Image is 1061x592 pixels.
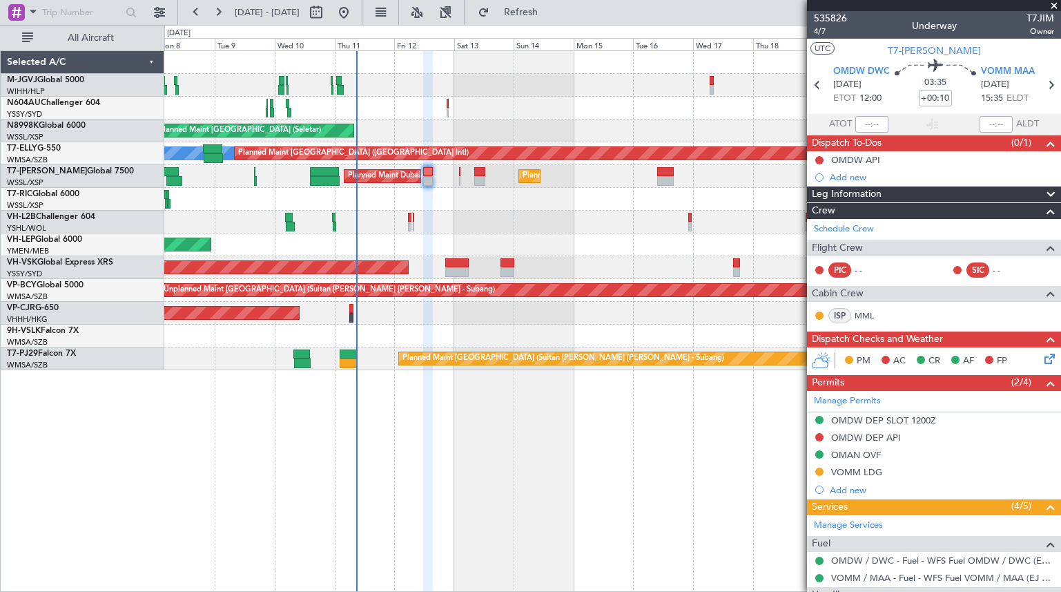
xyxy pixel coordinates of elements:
[814,519,883,533] a: Manage Services
[753,38,813,50] div: Thu 18
[812,187,882,202] span: Leg Information
[924,76,946,90] span: 03:35
[912,19,957,33] div: Underway
[831,449,881,461] div: OMAN OVF
[855,116,888,133] input: --:--
[15,27,150,49] button: All Aircraft
[928,354,940,368] span: CR
[7,246,49,256] a: YMEN/MEB
[828,308,851,323] div: ISP
[7,109,42,120] a: YSSY/SYD
[7,132,43,142] a: WSSL/XSP
[7,258,113,267] a: VH-VSKGlobal Express XRS
[7,258,37,267] span: VH-VSK
[7,350,38,358] span: T7-PJ29
[833,92,856,106] span: ETOT
[7,304,59,312] a: VP-CJRG-650
[454,38,514,50] div: Sat 13
[7,200,43,211] a: WSSL/XSP
[1006,92,1029,106] span: ELDT
[981,92,1003,106] span: 15:35
[275,38,335,50] div: Wed 10
[167,28,191,39] div: [DATE]
[7,292,48,302] a: WMSA/SZB
[164,280,495,300] div: Unplanned Maint [GEOGRAPHIC_DATA] (Sultan [PERSON_NAME] [PERSON_NAME] - Subang)
[888,44,981,58] span: T7-[PERSON_NAME]
[7,304,35,312] span: VP-CJR
[830,171,1054,183] div: Add new
[7,144,61,153] a: T7-ELLYG-550
[7,76,37,84] span: M-JGVJ
[7,314,48,325] a: VHHH/HKG
[828,262,851,278] div: PIC
[1026,26,1054,37] span: Owner
[471,1,554,23] button: Refresh
[155,38,215,50] div: Mon 8
[814,26,847,37] span: 4/7
[335,38,395,50] div: Thu 11
[812,286,864,302] span: Cabin Crew
[833,65,890,79] span: OMDW DWC
[993,264,1024,276] div: - -
[831,414,936,426] div: OMDW DEP SLOT 1200Z
[1026,11,1054,26] span: T7JIM
[394,38,454,50] div: Fri 12
[831,154,880,166] div: OMDW API
[831,466,882,478] div: VOMM LDG
[514,38,574,50] div: Sun 14
[7,223,46,233] a: YSHL/WOL
[42,2,121,23] input: Trip Number
[859,92,882,106] span: 12:00
[7,360,48,370] a: WMSA/SZB
[812,240,863,256] span: Flight Crew
[833,78,862,92] span: [DATE]
[814,394,881,408] a: Manage Permits
[7,76,84,84] a: M-JGVJGlobal 5000
[7,122,86,130] a: N8998KGlobal 6000
[7,122,39,130] span: N8998K
[7,350,76,358] a: T7-PJ29Falcon 7X
[830,484,1054,496] div: Add new
[963,354,974,368] span: AF
[810,42,835,55] button: UTC
[7,99,41,107] span: N604AU
[7,213,95,221] a: VH-L2BChallenger 604
[633,38,693,50] div: Tue 16
[7,155,48,165] a: WMSA/SZB
[981,78,1009,92] span: [DATE]
[574,38,634,50] div: Mon 15
[348,166,484,187] div: Planned Maint Dubai (Al Maktoum Intl)
[812,536,830,552] span: Fuel
[7,327,79,335] a: 9H-VSLKFalcon 7X
[831,555,1054,566] a: OMDW / DWC - Fuel - WFS Fuel OMDW / DWC (EJ Asia Only)
[831,572,1054,584] a: VOMM / MAA - Fuel - WFS Fuel VOMM / MAA (EJ Asia Only)
[812,332,943,347] span: Dispatch Checks and Weather
[829,117,852,131] span: ATOT
[812,499,848,515] span: Services
[855,264,886,276] div: - -
[7,144,37,153] span: T7-ELLY
[7,236,82,244] a: VH-LEPGlobal 6000
[7,281,37,289] span: VP-BCY
[831,432,901,443] div: OMDW DEP API
[7,99,100,107] a: N604AUChallenger 604
[857,354,870,368] span: PM
[235,6,300,19] span: [DATE] - [DATE]
[7,236,35,244] span: VH-LEP
[159,120,321,141] div: Planned Maint [GEOGRAPHIC_DATA] (Seletar)
[36,33,146,43] span: All Aircraft
[981,65,1035,79] span: VOMM MAA
[893,354,906,368] span: AC
[1016,117,1039,131] span: ALDT
[812,135,882,151] span: Dispatch To-Dos
[7,269,42,279] a: YSSY/SYD
[812,375,844,391] span: Permits
[1011,375,1031,390] span: (2/4)
[7,190,32,198] span: T7-RIC
[7,167,87,175] span: T7-[PERSON_NAME]
[402,348,724,369] div: Planned Maint [GEOGRAPHIC_DATA] (Sultan [PERSON_NAME] [PERSON_NAME] - Subang)
[7,86,45,97] a: WIHH/HLP
[7,337,48,347] a: WMSA/SZB
[812,203,835,219] span: Crew
[1011,499,1031,513] span: (4/5)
